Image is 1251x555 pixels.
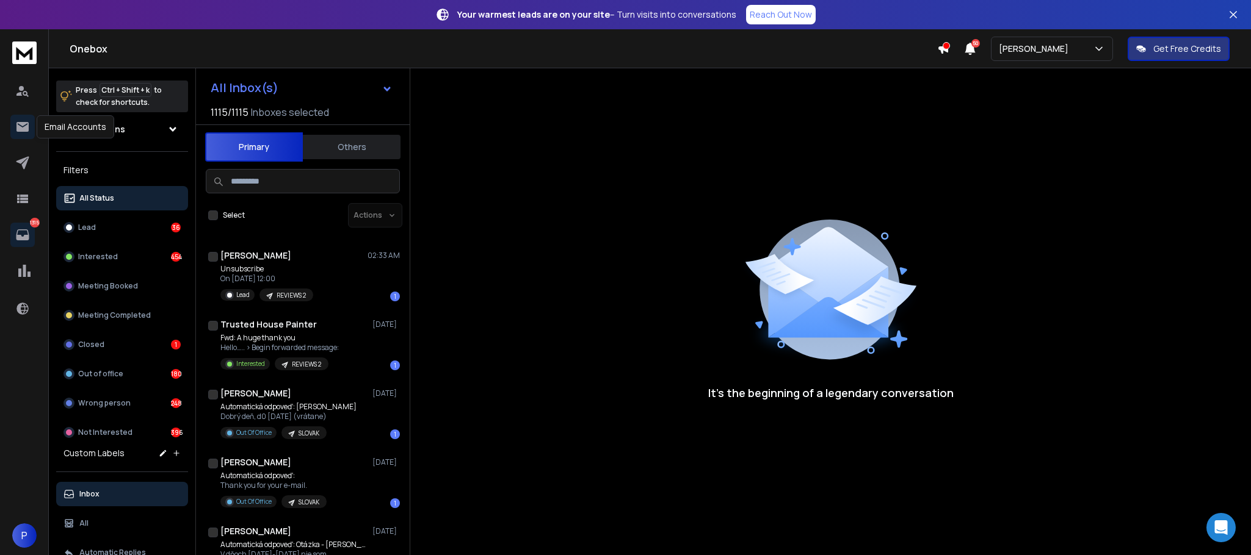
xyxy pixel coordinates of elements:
p: 1315 [30,218,40,227]
p: Wrong person [78,398,131,408]
div: 396 [171,428,181,437]
span: 1115 / 1115 [211,105,248,120]
button: Primary [205,132,303,162]
h1: [PERSON_NAME] [220,525,291,537]
p: Lead [78,223,96,232]
p: Lead [236,290,250,299]
button: Get Free Credits [1128,37,1230,61]
a: 1315 [10,223,35,247]
button: Others [303,134,401,160]
div: 454 [171,252,181,262]
p: Unsubscribe [220,264,313,274]
span: Ctrl + Shift + k [100,83,151,97]
p: [PERSON_NAME] [999,43,1073,55]
h1: [PERSON_NAME] [220,249,291,262]
div: Open Intercom Messenger [1206,513,1236,542]
p: Dobrý deň, d0 [DATE] (vrátane) [220,412,357,421]
button: Wrong person248 [56,391,188,415]
h3: Inboxes selected [251,105,329,120]
p: Inbox [79,489,100,499]
p: All [79,518,89,528]
button: All Inbox(s) [201,76,402,100]
p: On [DATE] 12:00 [220,274,313,284]
p: REVIEWS 2 [277,291,306,300]
button: All [56,511,188,535]
p: [DATE] [372,526,400,536]
div: 1 [171,340,181,349]
p: Out Of Office [236,428,272,437]
div: 36 [171,223,181,232]
h1: [PERSON_NAME] [220,456,291,468]
p: 02:33 AM [368,251,400,260]
strong: Your warmest leads are on your site [457,9,610,20]
p: [DATE] [372,457,400,467]
button: Meeting Booked [56,274,188,298]
button: Inbox [56,482,188,506]
p: REVIEWS 2 [292,360,321,369]
div: 1 [390,498,400,508]
p: It’s the beginning of a legendary conversation [708,384,954,401]
button: P [12,523,37,548]
p: Closed [78,340,104,349]
p: Reach Out Now [750,9,812,21]
h1: All Inbox(s) [211,82,278,94]
button: Interested454 [56,245,188,269]
button: All Campaigns [56,117,188,141]
div: 1 [390,292,400,301]
h3: Custom Labels [63,447,125,459]
p: [DATE] [372,389,400,398]
h1: Trusted House Painter [220,318,317,331]
div: Email Accounts [37,115,114,138]
p: Automatická odpoveď: [PERSON_NAME] [220,402,357,412]
button: Lead36 [56,215,188,240]
span: 50 [971,39,980,48]
p: Automatická odpoveď: [220,471,327,481]
p: Out Of Office [236,497,272,506]
h1: [PERSON_NAME] [220,387,291,399]
h1: Onebox [70,41,937,56]
button: Out of office180 [56,362,188,386]
h3: Filters [56,162,188,179]
label: Select [223,210,245,220]
button: Meeting Completed [56,303,188,328]
p: Not Interested [78,428,132,437]
p: Interested [236,359,265,368]
div: 1 [390,360,400,370]
button: All Status [56,186,188,210]
button: Closed1 [56,332,188,357]
p: Automatická odpoveď: Otázka - [PERSON_NAME] [220,540,367,550]
p: Thank you for your e-mail. [220,481,327,490]
p: Hello….. > Begin forwarded message: [220,343,339,353]
p: Meeting Booked [78,281,138,291]
p: Get Free Credits [1153,43,1221,55]
p: Press to check for shortcuts. [76,84,162,109]
div: 248 [171,398,181,408]
img: logo [12,41,37,64]
p: Fwd: A huge thank you [220,333,339,343]
p: Meeting Completed [78,310,151,320]
div: 1 [390,429,400,439]
p: SLOVAK [299,498,319,507]
a: Reach Out Now [746,5,816,24]
p: All Status [79,193,114,203]
p: SLOVAK [299,429,319,438]
p: Interested [78,252,118,262]
button: Not Interested396 [56,420,188,445]
p: – Turn visits into conversations [457,9,736,21]
p: Out of office [78,369,123,379]
div: 180 [171,369,181,379]
p: [DATE] [372,320,400,329]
